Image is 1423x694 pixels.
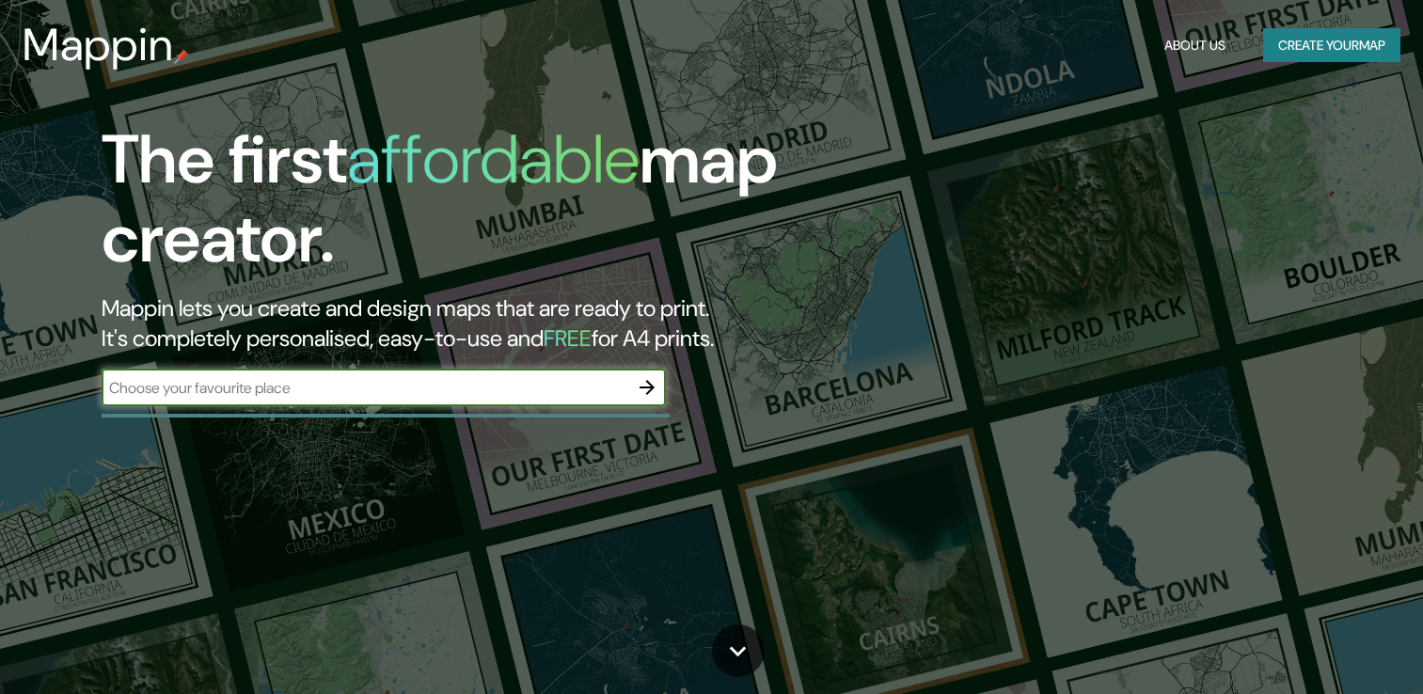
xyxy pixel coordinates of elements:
h1: The first map creator. [102,120,814,293]
h2: Mappin lets you create and design maps that are ready to print. It's completely personalised, eas... [102,293,814,354]
h3: Mappin [23,19,174,71]
h5: FREE [544,323,592,353]
button: Create yourmap [1263,28,1400,63]
img: mappin-pin [174,49,189,64]
input: Choose your favourite place [102,377,628,399]
h1: affordable [347,116,640,203]
button: About Us [1157,28,1233,63]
